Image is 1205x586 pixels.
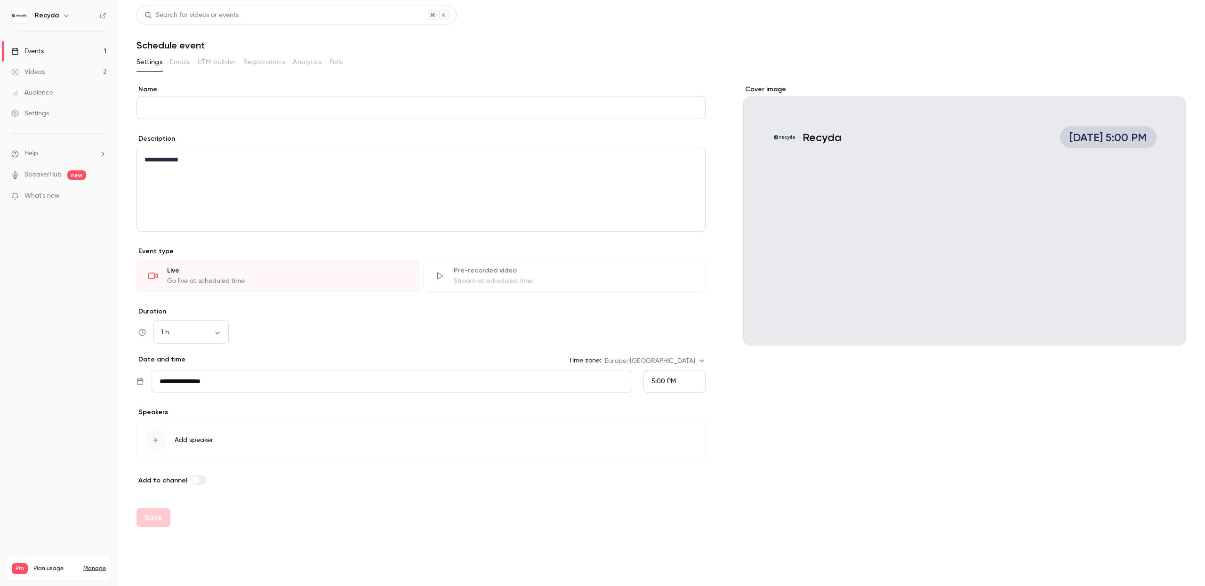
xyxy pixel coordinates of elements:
[138,476,187,484] span: Add to channel
[643,370,706,393] div: From
[35,11,59,20] h6: Recyda
[743,85,1186,345] section: Cover image
[454,266,694,275] div: Pre-recorded video
[454,276,694,286] div: Stream at scheduled time
[167,276,408,286] div: Go live at scheduled time
[137,408,706,417] p: Speakers
[11,149,106,159] li: help-dropdown-opener
[145,10,239,20] div: Search for videos or events
[153,328,229,337] div: 1 h
[11,47,44,56] div: Events
[137,421,706,459] button: Add speaker
[137,134,175,144] label: Description
[24,191,60,201] span: What's new
[83,565,106,572] a: Manage
[137,247,706,256] p: Event type
[743,85,1186,94] label: Cover image
[67,170,86,180] span: new
[137,260,419,292] div: LiveGo live at scheduled time
[11,109,49,118] div: Settings
[605,356,706,366] div: Europe/[GEOGRAPHIC_DATA]
[651,378,676,385] span: 5:00 PM
[137,148,706,232] section: description
[24,149,38,159] span: Help
[137,355,185,364] p: Date and time
[24,170,62,180] a: SpeakerHub
[11,67,45,77] div: Videos
[33,565,78,572] span: Plan usage
[569,356,601,365] label: Time zone:
[12,8,27,23] img: Recyda
[243,57,285,67] span: Registrations
[11,88,53,97] div: Audience
[137,307,706,316] label: Duration
[137,40,1186,51] h1: Schedule event
[167,266,408,275] div: Live
[12,563,28,574] span: Pro
[329,57,343,67] span: Polls
[95,192,106,201] iframe: Noticeable Trigger
[170,57,190,67] span: Emails
[137,85,706,94] label: Name
[137,148,705,231] div: editor
[175,435,213,445] span: Add speaker
[293,57,322,67] span: Analytics
[198,57,236,67] span: UTM builder
[423,260,706,292] div: Pre-recorded videoStream at scheduled time
[137,55,162,70] button: Settings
